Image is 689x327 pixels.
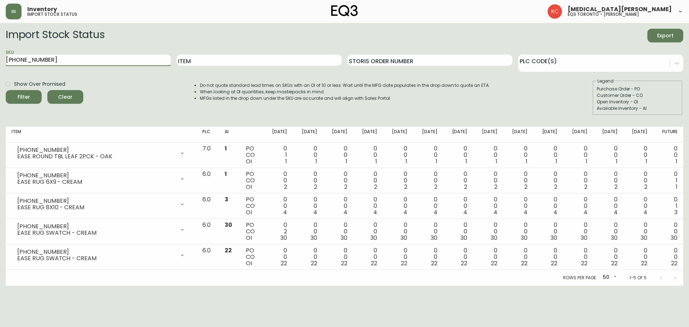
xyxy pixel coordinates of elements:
th: [DATE] [353,127,383,143]
th: [DATE] [593,127,623,143]
span: 2 [584,183,587,191]
span: OI [246,259,252,267]
div: Open Inventory - OI [597,99,679,105]
span: 2 [554,183,557,191]
div: 0 0 [359,196,378,216]
div: 0 0 [539,171,558,190]
div: EASE RUG 8X10 - CREAM [17,204,175,211]
th: [DATE] [383,127,413,143]
th: PLC [197,127,219,143]
button: Export [647,29,683,42]
span: 3 [225,195,228,204]
p: 1-5 of 5 [629,275,647,281]
div: 0 0 [329,247,347,267]
div: [PHONE_NUMBER] [17,249,175,255]
span: 1 [556,157,557,165]
span: 2 [284,183,287,191]
button: Filter [6,90,42,104]
div: [PHONE_NUMBER] [17,198,175,204]
div: EASE RUG SWATCH - CREAM [17,255,175,262]
div: EASE RUG 6X9 - CREAM [17,179,175,185]
span: 22 [401,259,407,267]
div: 0 0 [299,171,317,190]
span: 4 [313,208,317,216]
th: [DATE] [623,127,653,143]
span: [MEDICAL_DATA][PERSON_NAME] [568,6,672,12]
p: Rows per page: [563,275,597,281]
span: OI [246,157,252,165]
div: 0 0 [659,247,678,267]
div: 0 0 [419,247,437,267]
div: 0 0 [539,222,558,241]
span: 22 [461,259,467,267]
h5: import stock status [27,12,77,17]
div: [PHONE_NUMBER]EASE RUG SWATCH - CREAM [11,222,191,238]
div: 0 0 [269,196,287,216]
span: 4 [583,208,587,216]
div: 0 0 [419,222,437,241]
span: 3 [674,208,678,216]
div: PO CO [246,145,257,165]
div: 0 0 [509,247,528,267]
div: 0 0 [599,222,618,241]
th: [DATE] [443,127,473,143]
div: 0 0 [629,196,648,216]
div: 0 0 [539,247,558,267]
th: [DATE] [503,127,533,143]
th: [DATE] [293,127,323,143]
span: 1 [586,157,587,165]
span: 2 [494,183,497,191]
th: [DATE] [563,127,593,143]
img: 6487344ffbf0e7f3b216948508909409 [548,4,562,19]
span: 30 [671,234,678,242]
div: 0 0 [509,196,528,216]
td: 6.0 [197,219,219,244]
span: 1 [526,157,528,165]
span: 1 [616,157,618,165]
div: 0 1 [659,171,678,190]
div: 0 0 [569,196,587,216]
span: 1 [225,170,227,178]
th: [DATE] [263,127,293,143]
div: 0 1 [269,145,287,165]
span: 22 [641,259,647,267]
div: 0 0 [449,247,468,267]
th: [DATE] [533,127,563,143]
td: 7.0 [197,143,219,168]
span: OI [246,234,252,242]
div: 0 0 [629,171,648,190]
button: Clear [47,90,83,104]
div: 0 0 [479,222,497,241]
span: 2 [314,183,317,191]
span: 4 [283,208,287,216]
span: 1 [285,157,287,165]
span: 30 [611,234,618,242]
li: When looking at OI quantities, keep masterpacks in mind. [200,89,490,95]
div: 0 0 [629,247,648,267]
span: 1 [676,183,678,191]
div: 0 0 [629,145,648,165]
div: 0 0 [569,145,587,165]
div: 0 0 [599,171,618,190]
span: 30 [280,234,287,242]
span: 30 [641,234,647,242]
span: 22 [311,259,317,267]
span: 22 [371,259,377,267]
div: 0 0 [569,222,587,241]
div: 0 0 [269,171,287,190]
th: [DATE] [323,127,353,143]
div: [PHONE_NUMBER]EASE ROUND TBL LEAF 2PCK - OAK [11,145,191,161]
th: Item [6,127,197,143]
span: 2 [524,183,528,191]
span: 4 [643,208,647,216]
div: 0 0 [359,145,378,165]
div: 0 0 [449,145,468,165]
div: 0 0 [479,196,497,216]
div: Customer Order - CO [597,92,679,99]
div: [PHONE_NUMBER]EASE RUG 8X10 - CREAM [11,196,191,212]
span: 22 [225,246,232,254]
span: Clear [53,93,78,102]
div: EASE ROUND TBL LEAF 2PCK - OAK [17,153,175,160]
span: 1 [436,157,437,165]
div: 0 0 [329,222,347,241]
